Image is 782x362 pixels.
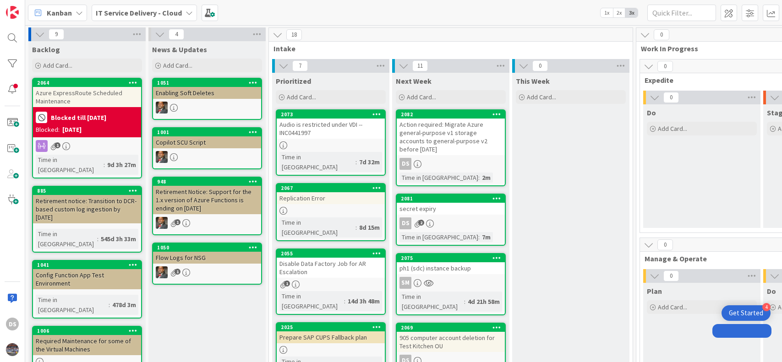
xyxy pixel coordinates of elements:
div: Enabling Soft Deletes [153,87,261,99]
div: 2055 [281,250,385,257]
span: : [478,232,480,242]
span: : [355,157,357,167]
div: Config Function App Test Environment [33,269,141,289]
span: 4 [169,29,184,40]
div: secret expiry [397,203,505,215]
div: 1041 [37,262,141,268]
span: Kanban [47,7,72,18]
span: Add Card... [163,61,192,70]
div: 2064 [33,79,141,87]
span: 2 [418,220,424,226]
div: 2055Disable Data Factory Job for AR Escalation [277,249,385,278]
div: 9d 3h 27m [105,160,138,170]
div: Retirement notice: Transition to DCR-based custom log ingestion by [DATE] [33,195,141,223]
div: 1051 [153,79,261,87]
div: Time in [GEOGRAPHIC_DATA] [36,155,104,175]
div: DP [153,266,261,278]
div: 1001Copilot SCU Script [153,128,261,148]
div: 2075 [397,254,505,262]
div: 2069 [401,324,505,331]
div: Audio is restricted under VDI --INC0441997 [277,119,385,139]
div: Open Get Started checklist, remaining modules: 4 [722,305,771,321]
div: 478d 3m [110,300,138,310]
div: 1050Flow Logs for NSG [153,243,261,264]
span: : [109,300,110,310]
span: : [478,173,480,183]
div: 1001 [157,129,261,135]
div: 1006 [37,328,141,334]
img: DP [156,151,168,163]
div: 885 [37,188,141,194]
div: 2082 [401,111,505,118]
div: Copilot SCU Script [153,136,261,148]
span: 1x [601,8,613,17]
span: Backlog [32,45,60,54]
div: DS [6,318,19,330]
b: IT Service Delivery - Cloud [96,8,182,17]
span: : [464,297,465,307]
div: 2073Audio is restricted under VDI --INC0441997 [277,110,385,139]
div: 2069 [397,324,505,332]
div: 1006Required Maintenance for some of the Virtual Machines [33,327,141,355]
div: 545d 3h 33m [98,234,138,244]
div: Blocked: [36,125,60,135]
img: Visit kanbanzone.com [6,6,19,19]
div: DP [153,151,261,163]
div: 4 [762,303,771,311]
span: News & Updates [152,45,207,54]
div: 2067 [281,185,385,191]
img: avatar [6,343,19,356]
div: DS [397,217,505,229]
div: Disable Data Factory Job for AR Escalation [277,258,385,278]
div: 885 [33,187,141,195]
div: 1001 [153,128,261,136]
img: DP [156,217,168,229]
div: DS [397,158,505,170]
span: : [104,160,105,170]
div: Time in [GEOGRAPHIC_DATA] [399,292,464,312]
div: 4d 21h 58m [465,297,502,307]
div: SM [397,277,505,289]
div: Time in [GEOGRAPHIC_DATA] [279,217,355,238]
div: 948 [157,178,261,185]
div: 2073 [277,110,385,119]
div: 1051 [157,80,261,86]
span: Add Card... [527,93,556,101]
span: Add Card... [658,303,687,311]
div: 2073 [281,111,385,118]
img: DP [156,102,168,113]
div: 2025Prepare SAP CUPS Fallback plan [277,323,385,343]
div: 2055 [277,249,385,258]
div: DP [153,102,261,113]
div: 1050 [153,243,261,252]
div: 2075 [401,255,505,261]
span: Add Card... [287,93,316,101]
div: 2082Action required: Migrate Azure general-purpose v1 storage accounts to general-purpose v2 befo... [397,110,505,155]
span: Do [647,108,656,117]
div: ph1 (sdc) instance backup [397,262,505,274]
span: This Week [516,76,550,86]
span: 0 [657,239,673,250]
span: 1 [55,142,60,148]
img: DP [156,266,168,278]
span: 1 [175,219,180,225]
span: 18 [286,29,302,40]
span: : [97,234,98,244]
span: 9 [49,29,64,40]
div: DS [399,217,411,229]
div: Prepare SAP CUPS Fallback plan [277,331,385,343]
div: Time in [GEOGRAPHIC_DATA] [399,173,478,183]
div: 885Retirement notice: Transition to DCR-based custom log ingestion by [DATE] [33,187,141,223]
div: 1050 [157,244,261,251]
div: 905 computer account deletion for Test Kitchen OU [397,332,505,352]
div: 2064 [37,80,141,86]
span: Add Card... [407,93,436,101]
div: Required Maintenance for some of the Virtual Machines [33,335,141,355]
div: 2081 [397,195,505,203]
div: 2081secret expiry [397,195,505,215]
div: Retirement Notice: Support for the 1.x version of Azure Functions is ending on [DATE] [153,186,261,214]
div: 2069905 computer account deletion for Test Kitchen OU [397,324,505,352]
span: 11 [412,60,428,71]
b: Blocked till [DATE] [51,114,106,121]
span: 0 [663,270,679,281]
